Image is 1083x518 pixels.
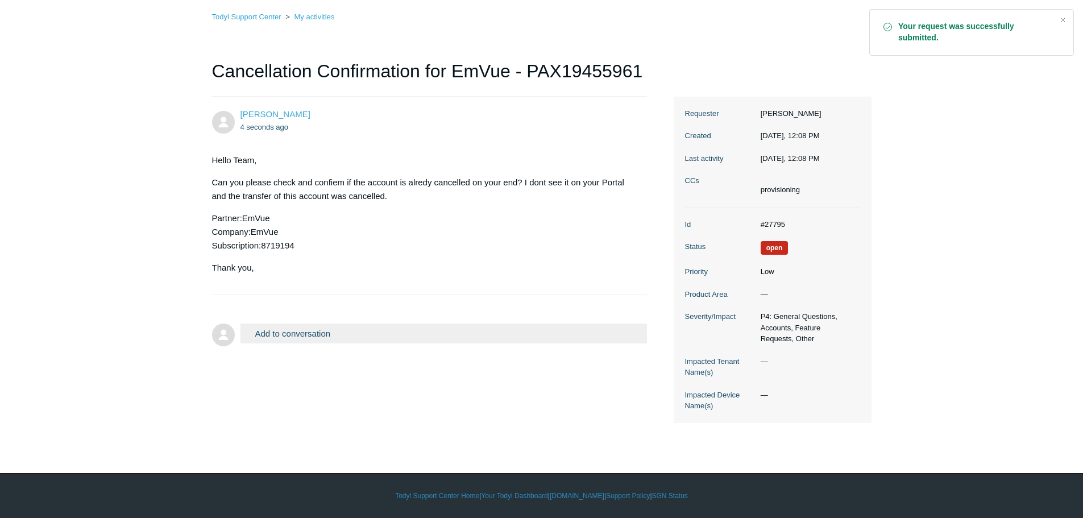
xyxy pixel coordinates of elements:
[212,13,281,21] a: Todyl Support Center
[1055,12,1071,28] div: Close
[685,289,755,300] dt: Product Area
[761,131,820,140] time: 08/29/2025, 12:08
[212,176,636,203] p: Can you please check and confiem if the account is alredy cancelled on your end? I dont see it on...
[761,184,800,196] li: provisioning
[685,356,755,378] dt: Impacted Tenant Name(s)
[685,130,755,142] dt: Created
[755,108,860,119] dd: [PERSON_NAME]
[755,219,860,230] dd: #27795
[755,289,860,300] dd: —
[685,241,755,252] dt: Status
[240,324,648,343] button: Add to conversation
[212,154,636,167] p: Hello Team,
[212,57,648,97] h1: Cancellation Confirmation for EmVue - PAX19455961
[395,491,479,501] a: Todyl Support Center Home
[685,153,755,164] dt: Last activity
[755,389,860,401] dd: —
[212,212,636,252] p: Partner:EmVue Company:EmVue Subscription:8719194
[755,266,860,277] dd: Low
[294,13,334,21] a: My activities
[240,109,310,119] a: [PERSON_NAME]
[606,491,650,501] a: Support Policy
[212,261,636,275] p: Thank you,
[761,241,789,255] span: We are working on a response for you
[685,108,755,119] dt: Requester
[240,123,289,131] time: 08/29/2025, 12:08
[685,389,755,412] dt: Impacted Device Name(s)
[685,266,755,277] dt: Priority
[212,491,872,501] div: | | | |
[652,491,688,501] a: SGN Status
[761,154,820,163] time: 08/29/2025, 12:08
[240,109,310,119] span: Lalaine Jacobo
[755,311,860,345] dd: P4: General Questions, Accounts, Feature Requests, Other
[550,491,604,501] a: [DOMAIN_NAME]
[283,13,334,21] li: My activities
[685,311,755,322] dt: Severity/Impact
[898,21,1051,44] strong: Your request was successfully submitted.
[685,219,755,230] dt: Id
[481,491,547,501] a: Your Todyl Dashboard
[212,13,284,21] li: Todyl Support Center
[755,356,860,367] dd: —
[685,175,755,187] dt: CCs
